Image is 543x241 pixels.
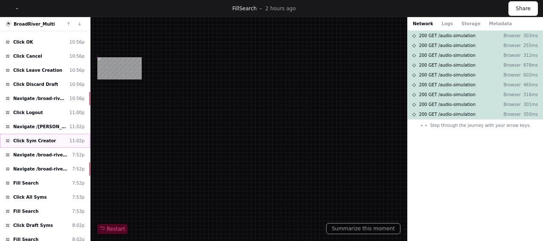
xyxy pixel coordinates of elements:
div: 10:56p [70,81,85,88]
button: Network [413,21,433,27]
button: Share [508,1,538,16]
a: BroadRiver_Multi [14,22,55,26]
p: 878ms [521,62,538,68]
span: 200 GET /audio-simulation [419,52,476,59]
span: Step through the journey with your arrow keys. [430,122,531,129]
p: Browser [497,91,521,98]
p: Browser [497,62,521,68]
p: 303ms [521,32,538,39]
p: Browser [497,32,521,39]
span: Click Leave Creation [13,67,62,73]
p: 350ms [521,111,538,118]
span: 200 GET /audio-simulation [419,101,476,108]
button: Restart [97,224,128,234]
button: Storage [461,21,480,27]
span: 200 GET /audio-simulation [419,32,476,39]
span: 200 GET /audio-simulation [419,82,476,88]
p: Browser [497,72,521,78]
span: Click Discard Draft [13,81,58,88]
p: Browser [497,82,521,88]
span: Fill [232,6,239,12]
div: 7:52p [72,180,85,186]
span: Fill Search [13,180,38,186]
span: 200 GET /audio-simulation [419,91,476,98]
span: Click OK [13,39,33,45]
span: 200 GET /audio-simulation [419,62,476,68]
span: Click Draft Syms [13,222,53,229]
div: 11:02p [70,123,85,130]
div: 10:56p [70,53,85,59]
div: 11:02p [70,138,85,144]
button: Logs [442,21,453,27]
div: 11:00p [70,109,85,116]
p: Browser [497,42,521,49]
p: 465ms [521,82,538,88]
p: 301ms [521,101,538,108]
img: 6.svg [6,21,12,27]
p: 316ms [521,91,538,98]
span: Click Logout [13,109,43,116]
button: Metadata [489,21,512,27]
button: Summarize this moment [326,223,400,234]
span: Search [239,6,257,12]
p: Browser [497,101,521,108]
div: 7:52p [72,166,85,172]
span: 200 GET /audio-simulation [419,42,476,49]
div: 8:02p [72,222,85,229]
span: Click All Syms [13,194,47,200]
span: Navigate /broad-river-retail/ [13,95,66,102]
p: Browser [497,52,521,59]
span: Navigate /broad-river-retail [13,152,69,158]
span: Navigate /[PERSON_NAME]-demo/ [13,123,66,130]
span: Restart [100,226,125,232]
div: 7:53p [72,208,85,215]
span: Click Cancel [13,53,42,59]
div: 10:56p [70,67,85,73]
p: 255ms [521,42,538,49]
p: Browser [497,111,521,118]
span: 200 GET /audio-simulation [419,72,476,78]
span: 200 GET /audio-simulation [419,111,476,118]
div: 7:52p [72,152,85,158]
p: 2 hours ago [265,5,295,12]
div: 10:56p [70,39,85,45]
div: 7:53p [72,194,85,200]
p: 602ms [521,72,538,78]
div: 10:56p [70,95,85,102]
p: 312ms [521,52,538,59]
span: Click Sym Creator [13,138,56,144]
span: Navigate /broad-river-retail/sym ([GEOGRAPHIC_DATA]) [13,166,69,172]
span: Fill Search [13,208,38,215]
